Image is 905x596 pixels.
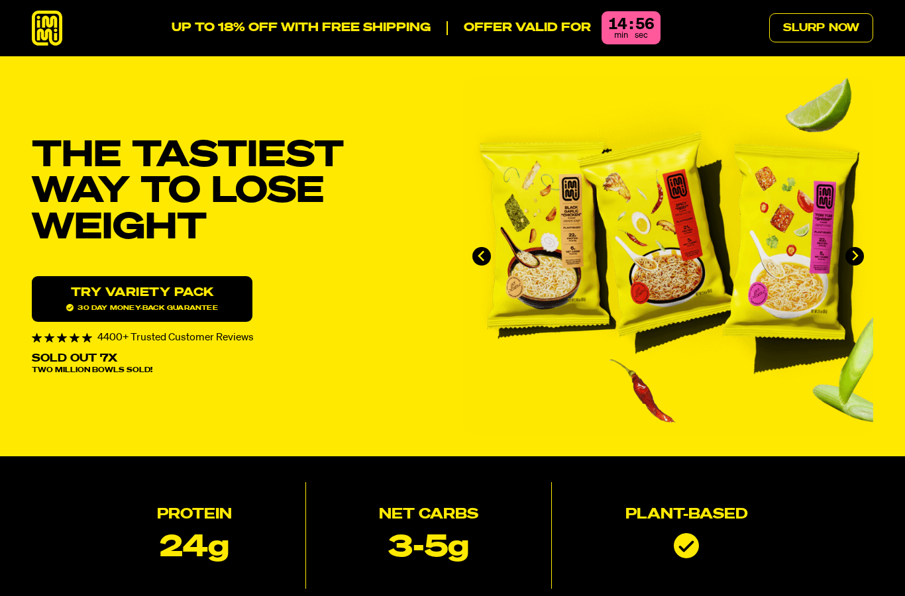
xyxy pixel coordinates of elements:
[769,13,873,42] a: Slurp Now
[845,247,864,266] button: Next slide
[472,247,491,266] button: Go to last slide
[32,276,252,322] a: Try variety Pack30 day money-back guarantee
[463,77,873,435] div: immi slideshow
[32,354,117,364] p: Sold Out 7X
[388,533,469,563] p: 3-5g
[160,533,229,563] p: 24g
[635,31,648,40] span: sec
[463,77,873,435] li: 1 of 4
[614,31,628,40] span: min
[32,367,152,374] span: Two Million Bowls Sold!
[32,138,442,246] h1: THE TASTIEST WAY TO LOSE WEIGHT
[172,21,431,36] p: UP TO 18% OFF WITH FREE SHIPPING
[32,332,442,343] div: 4400+ Trusted Customer Reviews
[379,508,478,522] h2: Net Carbs
[625,508,748,522] h2: Plant-based
[66,304,217,311] span: 30 day money-back guarantee
[157,508,232,522] h2: Protein
[629,17,633,32] div: :
[608,17,627,32] div: 14
[635,17,654,32] div: 56
[447,21,591,36] p: Offer valid for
